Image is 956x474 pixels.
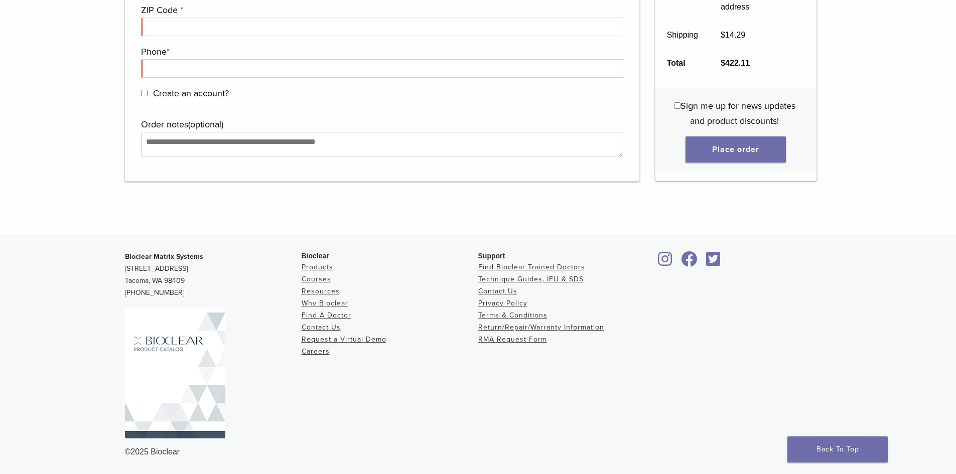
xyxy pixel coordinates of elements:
a: Bioclear [655,257,676,267]
div: ©2025 Bioclear [125,446,832,458]
bdi: 14.29 [721,31,745,39]
a: Find Bioclear Trained Doctors [478,263,585,271]
a: Terms & Conditions [478,311,548,320]
button: Place order [686,137,786,163]
a: RMA Request Form [478,335,547,344]
img: Bioclear [125,308,225,438]
a: Bioclear [703,257,724,267]
a: Careers [302,347,330,356]
a: Request a Virtual Demo [302,335,386,344]
span: Support [478,252,505,260]
a: Bioclear [678,257,701,267]
span: Bioclear [302,252,329,260]
a: Technique Guides, IFU & SDS [478,275,584,283]
span: Create an account? [153,88,229,99]
a: Contact Us [302,323,341,332]
a: Products [302,263,333,271]
bdi: 422.11 [721,59,750,67]
input: Sign me up for news updates and product discounts! [674,103,680,109]
span: $ [721,59,725,67]
a: Return/Repair/Warranty Information [478,323,604,332]
input: Create an account? [141,90,148,96]
a: Find A Doctor [302,311,351,320]
span: (optional) [188,119,223,130]
a: Back To Top [787,436,888,462]
th: Shipping [655,21,710,49]
a: Contact Us [478,287,517,295]
label: Order notes [141,117,621,132]
a: Why Bioclear [302,299,348,307]
strong: Bioclear Matrix Systems [125,252,203,261]
a: Courses [302,275,331,283]
p: [STREET_ADDRESS] Tacoma, WA 98409 [PHONE_NUMBER] [125,251,302,299]
label: Phone [141,44,621,59]
a: Privacy Policy [478,299,527,307]
label: ZIP Code [141,3,621,18]
th: Total [655,49,710,77]
span: Sign me up for news updates and product discounts! [680,101,795,127]
a: Resources [302,287,340,295]
span: $ [721,31,725,39]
